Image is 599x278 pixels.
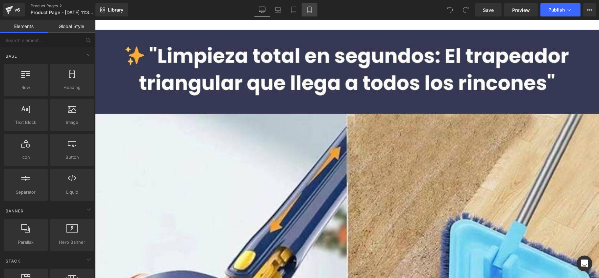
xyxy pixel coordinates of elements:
span: Text Block [6,119,46,126]
span: Button [52,154,92,161]
a: Global Style [48,20,95,33]
button: Redo [459,3,472,16]
span: Banner [5,208,24,214]
span: Stack [5,258,21,264]
span: Publish [548,7,565,13]
a: Desktop [254,3,270,16]
div: v6 [13,6,21,14]
button: Publish [540,3,581,16]
span: Liquid [52,189,92,196]
div: Open Intercom Messenger [577,256,592,271]
button: Undo [443,3,457,16]
a: Product Pages [31,3,106,9]
a: Mobile [302,3,317,16]
span: Library [108,7,123,13]
span: Parallax [6,239,46,246]
span: Separator [6,189,46,196]
a: Preview [504,3,538,16]
span: Preview [512,7,530,14]
a: Laptop [270,3,286,16]
span: Save [483,7,494,14]
span: Image [52,119,92,126]
span: Product Page - [DATE] 11:30:36 [31,10,94,15]
span: Row [6,84,46,91]
span: Heading [52,84,92,91]
a: New Library [95,3,128,16]
a: Tablet [286,3,302,16]
a: v6 [3,3,25,16]
button: More [583,3,596,16]
span: Icon [6,154,46,161]
span: Hero Banner [52,239,92,246]
span: Base [5,53,18,59]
